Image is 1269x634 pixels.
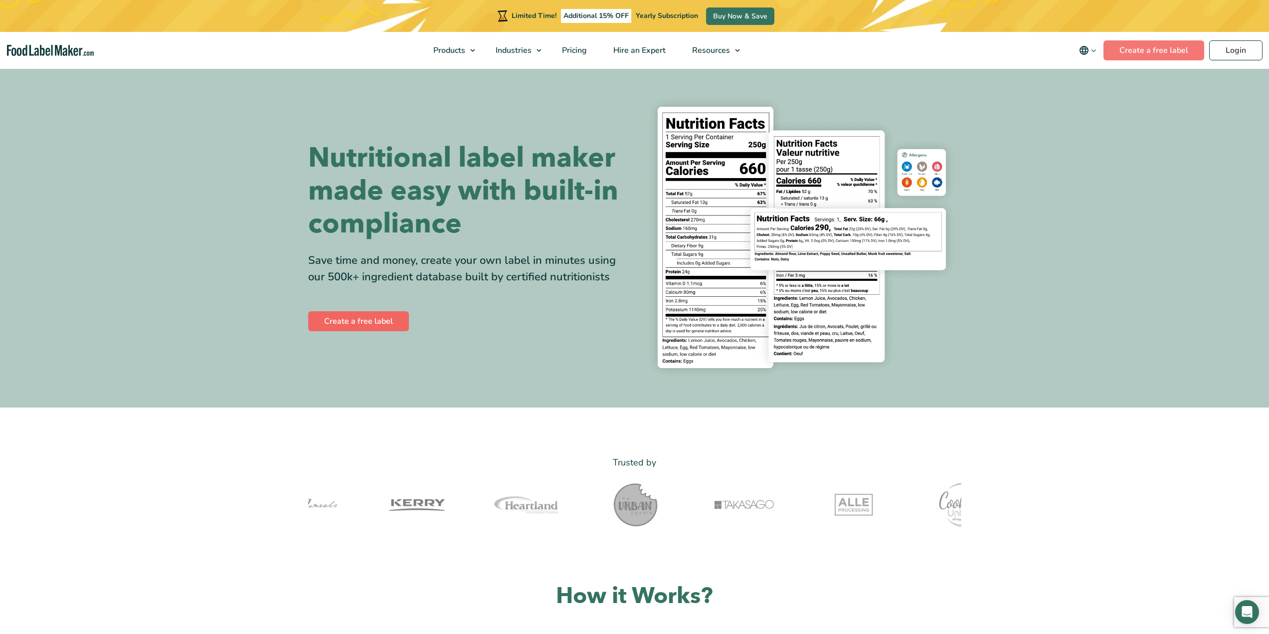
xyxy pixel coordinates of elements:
[512,11,556,20] span: Limited Time!
[1209,40,1263,60] a: Login
[559,45,588,56] span: Pricing
[308,142,627,240] h1: Nutritional label maker made easy with built-in compliance
[610,45,667,56] span: Hire an Expert
[679,32,745,69] a: Resources
[636,11,698,20] span: Yearly Subscription
[549,32,598,69] a: Pricing
[706,7,774,25] a: Buy Now & Save
[493,45,533,56] span: Industries
[420,32,480,69] a: Products
[430,45,466,56] span: Products
[1235,600,1259,624] div: Open Intercom Messenger
[308,252,627,285] div: Save time and money, create your own label in minutes using our 500k+ ingredient database built b...
[1103,40,1204,60] a: Create a free label
[308,582,961,611] h2: How it Works?
[689,45,731,56] span: Resources
[600,32,677,69] a: Hire an Expert
[308,311,409,331] a: Create a free label
[561,9,631,23] span: Additional 15% OFF
[308,455,961,470] p: Trusted by
[483,32,546,69] a: Industries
